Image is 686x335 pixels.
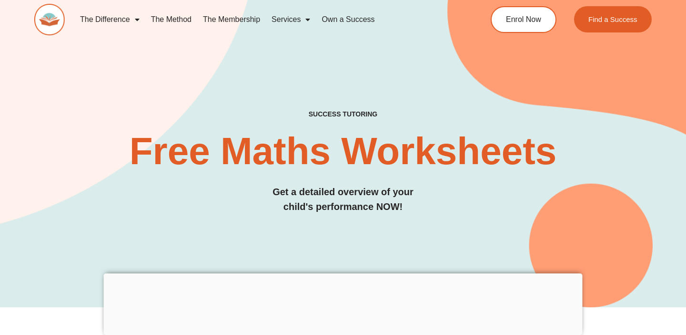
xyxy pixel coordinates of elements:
[74,9,455,31] nav: Menu
[104,273,583,333] iframe: Advertisement
[74,9,145,31] a: The Difference
[506,16,541,23] span: Enrol Now
[197,9,266,31] a: The Membership
[34,185,652,214] h3: Get a detailed overview of your child's performance NOW!
[574,6,652,32] a: Find a Success
[316,9,380,31] a: Own a Success
[34,132,652,170] h2: Free Maths Worksheets​
[266,9,316,31] a: Services
[145,9,197,31] a: The Method
[588,16,637,23] span: Find a Success
[491,6,556,33] a: Enrol Now
[34,110,652,118] h4: SUCCESS TUTORING​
